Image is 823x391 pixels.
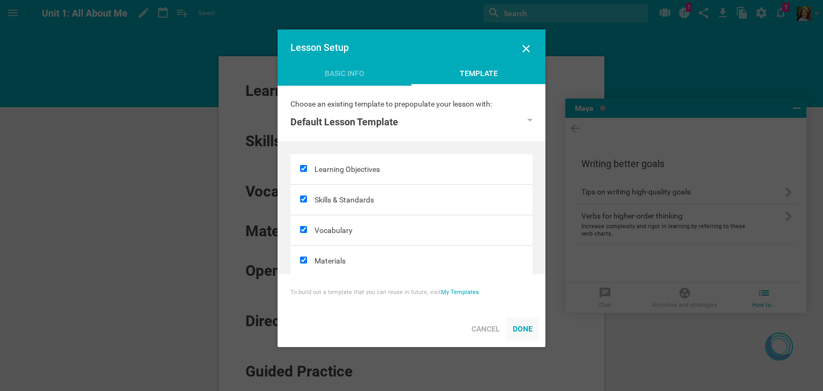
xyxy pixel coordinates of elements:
div: Skills & Standards [315,185,533,215]
div: Lesson Setup [290,42,508,53]
div: Done [506,317,539,341]
span: To build out a template that you can reuse in future, visit [290,289,441,296]
div: Cancel [465,317,506,341]
div: Materials [315,246,533,276]
div: Learning Objectives [315,154,533,184]
div: Template [411,68,545,86]
div: Choose an existing template to prepopulate your lesson with: [290,99,533,109]
a: My Templates [441,289,479,296]
div: Default Lesson Template [290,116,398,129]
div: Basic Info [278,68,411,84]
div: Vocabulary [315,215,533,245]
